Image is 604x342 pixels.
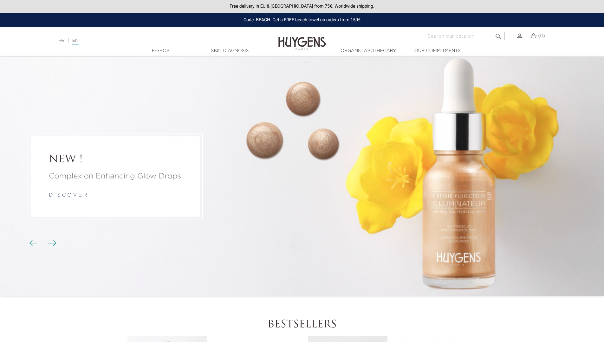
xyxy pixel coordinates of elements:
a: Complexion Enhancing Glow Drops [49,171,183,182]
button:  [493,30,504,39]
a: EN [72,38,79,45]
div: Carousel buttons [32,239,52,248]
input: Search [424,32,505,40]
a: Our commitments [406,48,469,54]
span: (0) [538,34,545,38]
a: d i s c o v e r [49,193,87,198]
a: Skin Diagnosis [198,48,262,54]
a: FR [58,38,64,43]
div: | [55,37,247,44]
img: Huygens [278,27,326,51]
h2: Bestsellers [126,319,478,331]
a: Organic Apothecary [337,48,400,54]
a: NEW ! [49,154,183,166]
i:  [495,31,502,38]
a: E-Shop [129,48,192,54]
